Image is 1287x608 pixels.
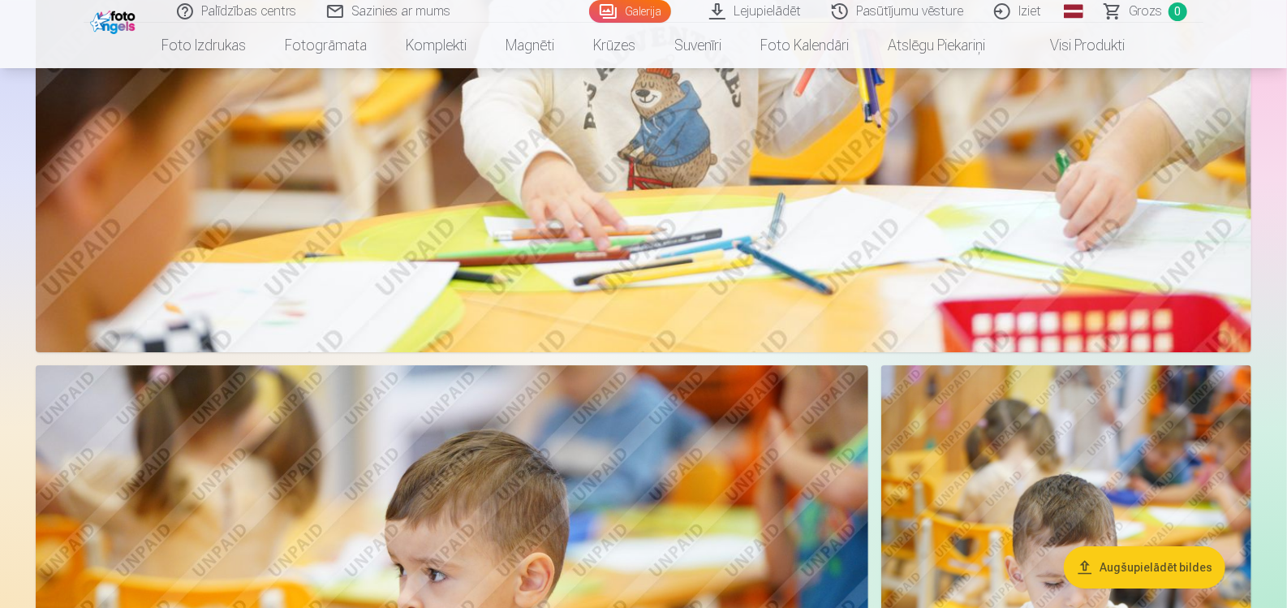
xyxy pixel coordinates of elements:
a: Fotogrāmata [266,23,387,68]
a: Visi produkti [1005,23,1145,68]
span: 0 [1169,2,1187,21]
a: Komplekti [387,23,487,68]
a: Krūzes [575,23,656,68]
a: Atslēgu piekariņi [869,23,1005,68]
a: Foto izdrukas [143,23,266,68]
span: Grozs [1129,2,1162,21]
a: Foto kalendāri [742,23,869,68]
button: Augšupielādēt bildes [1064,546,1225,589]
a: Suvenīri [656,23,742,68]
img: /fa1 [90,6,140,34]
a: Magnēti [487,23,575,68]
